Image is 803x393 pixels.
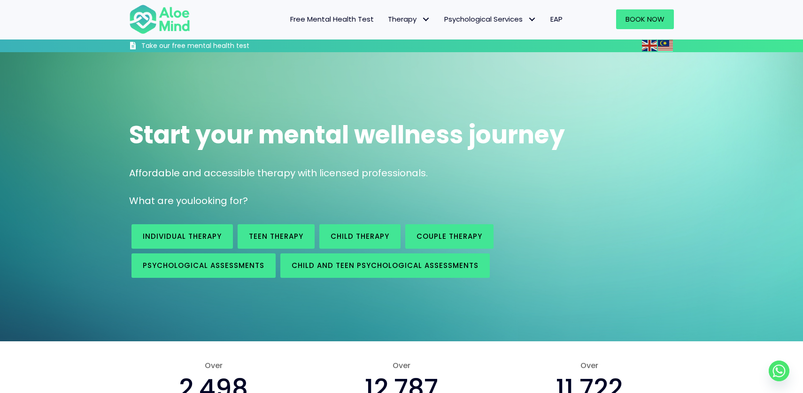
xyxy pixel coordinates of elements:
h3: Take our free mental health test [141,41,300,51]
a: Free Mental Health Test [283,9,381,29]
span: Child Therapy [331,231,389,241]
span: Couple therapy [417,231,482,241]
a: Child and Teen Psychological assessments [280,253,490,278]
a: Individual therapy [131,224,233,249]
a: Psychological assessments [131,253,276,278]
a: Whatsapp [769,361,789,381]
span: EAP [550,14,563,24]
span: What are you [129,194,193,207]
span: Psychological assessments [143,260,264,270]
span: Book Now [625,14,664,24]
span: Start your mental wellness journey [129,118,565,152]
a: Teen Therapy [238,224,315,249]
a: Book Now [616,9,674,29]
a: TherapyTherapy: submenu [381,9,437,29]
span: Psychological Services: submenu [525,13,539,26]
span: Psychological Services [444,14,536,24]
nav: Menu [202,9,570,29]
img: ms [658,40,673,51]
span: Over [129,360,298,371]
span: Over [505,360,674,371]
a: EAP [543,9,570,29]
a: English [642,40,658,51]
a: Malay [658,40,674,51]
span: Free Mental Health Test [290,14,374,24]
span: looking for? [193,194,248,207]
a: Take our free mental health test [129,41,300,52]
span: Over [317,360,486,371]
a: Psychological ServicesPsychological Services: submenu [437,9,543,29]
a: Couple therapy [405,224,494,249]
span: Individual therapy [143,231,222,241]
img: en [642,40,657,51]
span: Therapy [388,14,430,24]
img: Aloe mind Logo [129,4,190,35]
span: Teen Therapy [249,231,303,241]
span: Therapy: submenu [419,13,432,26]
p: Affordable and accessible therapy with licensed professionals. [129,166,674,180]
span: Child and Teen Psychological assessments [292,260,479,270]
a: Child Therapy [319,224,401,249]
